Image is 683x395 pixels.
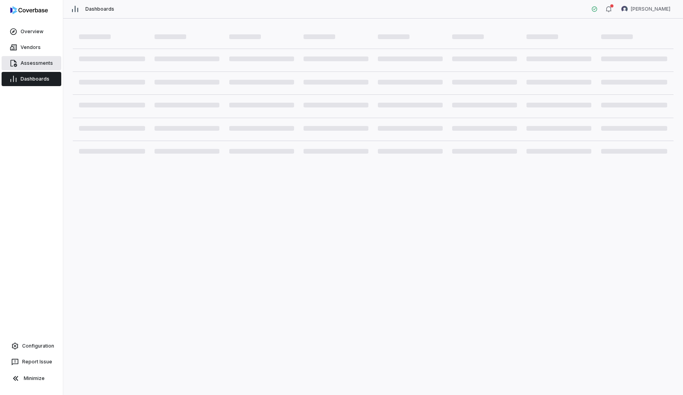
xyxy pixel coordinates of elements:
[21,44,41,51] span: Vendors
[631,6,670,12] span: [PERSON_NAME]
[22,343,54,349] span: Configuration
[2,24,61,39] a: Overview
[24,375,45,382] span: Minimize
[2,72,61,86] a: Dashboards
[10,6,48,14] img: logo-D7KZi-bG.svg
[2,40,61,55] a: Vendors
[3,371,60,386] button: Minimize
[617,3,675,15] button: Garima Dhaundiyal avatar[PERSON_NAME]
[85,6,114,12] span: Dashboards
[621,6,628,12] img: Garima Dhaundiyal avatar
[3,355,60,369] button: Report Issue
[21,28,43,35] span: Overview
[21,76,49,82] span: Dashboards
[3,339,60,353] a: Configuration
[22,359,52,365] span: Report Issue
[21,60,53,66] span: Assessments
[2,56,61,70] a: Assessments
